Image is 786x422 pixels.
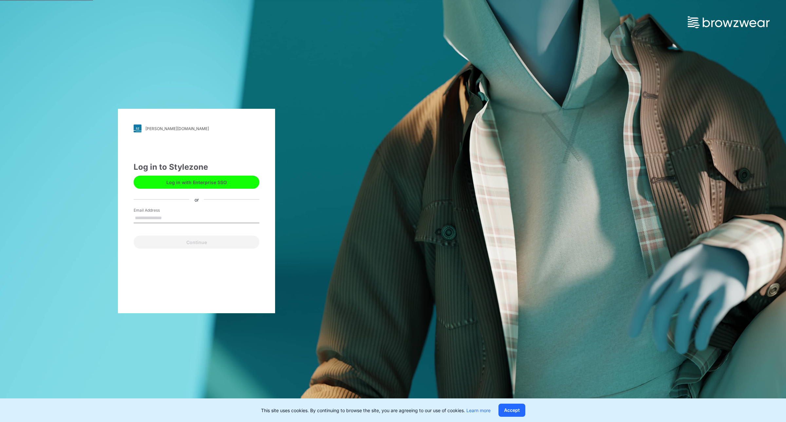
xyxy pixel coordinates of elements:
[498,404,525,417] button: Accept
[134,125,141,132] img: svg+xml;base64,PHN2ZyB3aWR0aD0iMjgiIGhlaWdodD0iMjgiIHZpZXdCb3g9IjAgMCAyOCAyOCIgZmlsbD0ibm9uZSIgeG...
[261,407,491,414] p: This site uses cookies. By continuing to browse the site, you are agreeing to our use of cookies.
[134,176,259,189] button: Log in with Enterprise SSO
[134,161,259,173] div: Log in to Stylezone
[466,408,491,413] a: Learn more
[189,196,204,203] div: or
[145,126,209,131] div: [PERSON_NAME][DOMAIN_NAME]
[134,125,259,132] a: [PERSON_NAME][DOMAIN_NAME]
[688,16,770,28] img: browzwear-logo.73288ffb.svg
[134,207,179,213] label: Email Address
